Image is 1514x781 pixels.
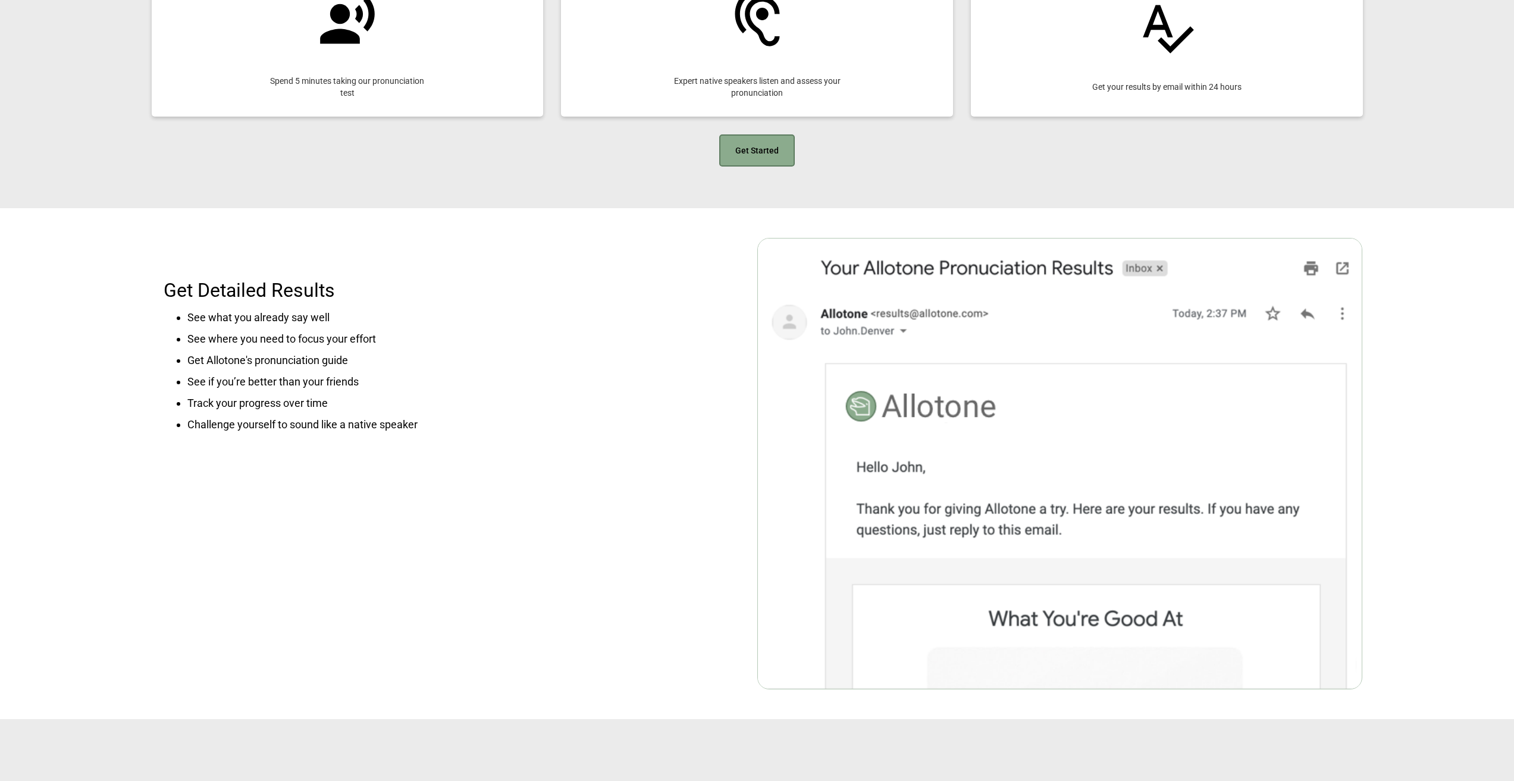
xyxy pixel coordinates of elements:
li: See where you need to focus your effort [187,328,745,350]
li: Track your progress over time [187,393,745,414]
p: Spend 5 minutes taking our pronunciation test [264,75,431,99]
p: Get your results by email within 24 hours [1092,81,1242,93]
p: Expert native speakers listen and assess your pronunciation [674,75,841,99]
li: Challenge yourself to sound like a native speaker [187,414,745,435]
a: Get Started [719,134,795,167]
li: See if you’re better than your friends [187,371,745,393]
li: See what you already say well [187,307,745,328]
h2: Get Detailed Results [164,280,745,301]
li: Get Allotone's pronunciation guide [187,350,745,371]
